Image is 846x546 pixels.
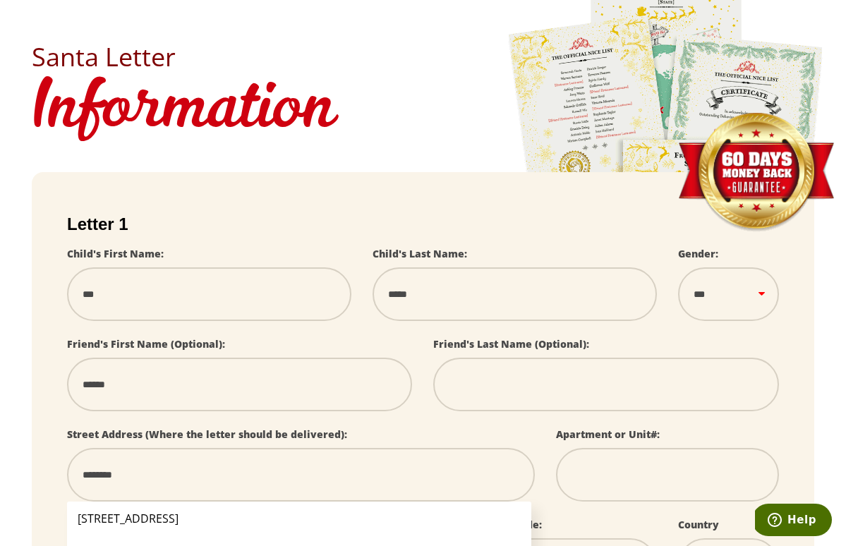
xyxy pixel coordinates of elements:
label: Friend's First Name (Optional): [67,337,225,351]
h2: Letter 1 [67,214,779,234]
li: [STREET_ADDRESS] [67,502,531,535]
label: Child's First Name: [67,247,164,260]
label: Country [678,518,719,531]
label: Child's Last Name: [373,247,467,260]
h2: Santa Letter [32,44,814,70]
label: Street Address (Where the letter should be delivered): [67,427,347,441]
label: Friend's Last Name (Optional): [433,337,589,351]
label: Gender: [678,247,718,260]
h1: Information [32,70,814,151]
label: Apartment or Unit#: [556,427,660,441]
img: Money Back Guarantee [677,112,835,233]
iframe: Opens a widget where you can find more information [755,504,832,539]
